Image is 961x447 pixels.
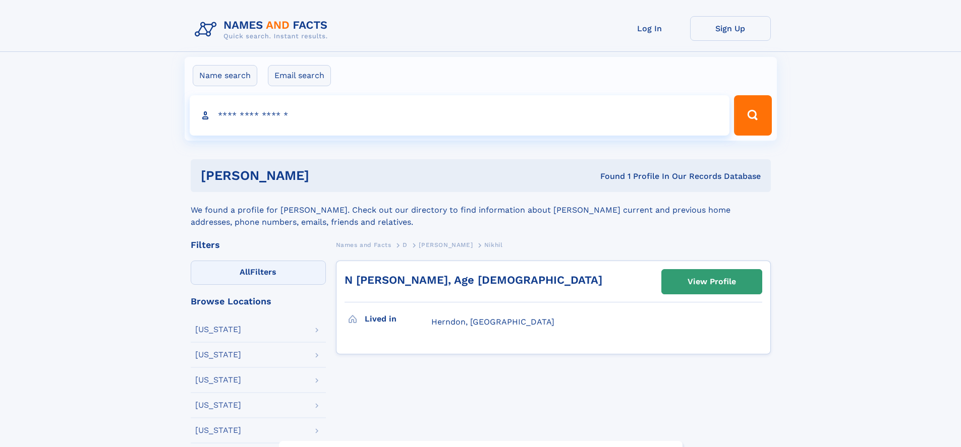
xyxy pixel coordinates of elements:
div: We found a profile for [PERSON_NAME]. Check out our directory to find information about [PERSON_N... [191,192,771,228]
img: Logo Names and Facts [191,16,336,43]
button: Search Button [734,95,771,136]
a: Names and Facts [336,238,391,251]
a: Log In [609,16,690,41]
span: All [240,267,250,277]
label: Filters [191,261,326,285]
div: Browse Locations [191,297,326,306]
div: [US_STATE] [195,376,241,384]
a: Sign Up [690,16,771,41]
div: Filters [191,240,326,249]
div: [US_STATE] [195,401,241,409]
label: Name search [193,65,257,86]
h1: [PERSON_NAME] [201,169,455,182]
a: D [403,238,408,251]
a: View Profile [662,270,762,294]
h3: Lived in [365,310,431,328]
a: N [PERSON_NAME], Age [DEMOGRAPHIC_DATA] [345,274,602,286]
div: [US_STATE] [195,326,241,334]
input: search input [190,95,730,136]
div: Found 1 Profile In Our Records Database [455,171,761,182]
label: Email search [268,65,331,86]
span: Nikhil [484,241,503,248]
span: Herndon, [GEOGRAPHIC_DATA] [431,317,554,327]
div: [US_STATE] [195,351,241,359]
span: D [403,241,408,248]
div: [US_STATE] [195,426,241,434]
div: View Profile [688,270,736,293]
a: [PERSON_NAME] [419,238,473,251]
span: [PERSON_NAME] [419,241,473,248]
